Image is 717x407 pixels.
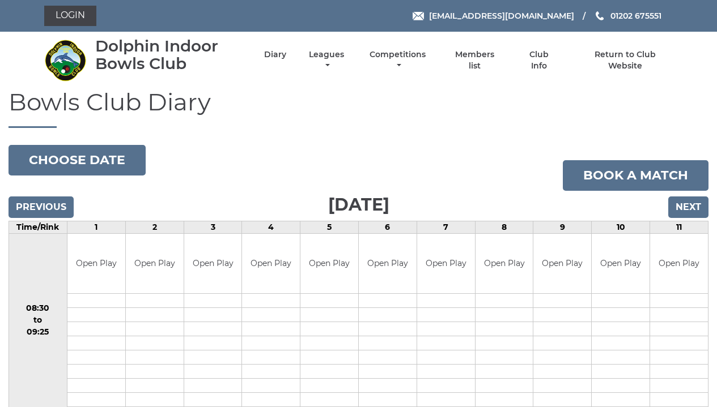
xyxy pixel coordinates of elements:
input: Previous [9,196,74,218]
h1: Bowls Club Diary [9,89,708,128]
a: Competitions [367,49,429,71]
a: Diary [264,49,286,60]
div: Dolphin Indoor Bowls Club [95,37,244,72]
td: 8 [475,221,533,234]
td: 1 [67,221,125,234]
img: Email [413,12,424,20]
td: 7 [417,221,475,234]
a: Members list [448,49,500,71]
button: Choose date [9,145,146,175]
td: 11 [650,221,708,234]
a: Leagues [306,49,347,71]
img: Dolphin Indoor Bowls Club [44,39,87,82]
input: Next [668,196,708,218]
a: Book a match [563,160,708,191]
td: Open Play [476,234,533,293]
a: Login [44,6,96,26]
td: 5 [300,221,359,234]
td: 6 [359,221,417,234]
span: [EMAIL_ADDRESS][DOMAIN_NAME] [429,11,574,21]
td: 10 [592,221,650,234]
td: Open Play [126,234,184,293]
td: 4 [242,221,300,234]
td: Open Play [650,234,708,293]
td: Open Play [184,234,242,293]
td: 2 [125,221,184,234]
span: 01202 675551 [610,11,661,21]
td: Open Play [242,234,300,293]
td: 3 [184,221,242,234]
td: Open Play [359,234,417,293]
a: Phone us 01202 675551 [594,10,661,22]
td: Open Play [67,234,125,293]
td: Open Play [300,234,358,293]
td: Open Play [592,234,650,293]
td: Time/Rink [9,221,67,234]
td: Open Play [533,234,591,293]
a: Club Info [521,49,558,71]
td: 9 [533,221,592,234]
a: Return to Club Website [577,49,673,71]
a: Email [EMAIL_ADDRESS][DOMAIN_NAME] [413,10,574,22]
td: Open Play [417,234,475,293]
img: Phone us [596,11,604,20]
